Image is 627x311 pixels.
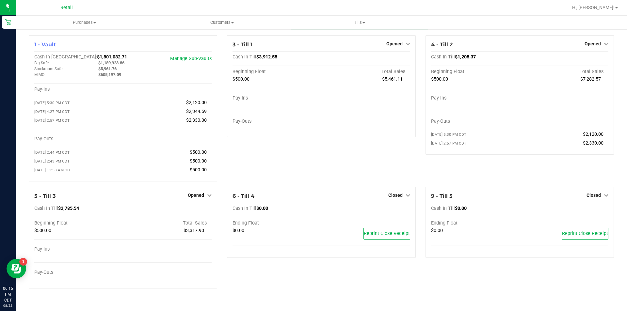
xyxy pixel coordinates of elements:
[190,158,207,164] span: $500.00
[98,66,117,71] span: $5,961.76
[60,5,73,10] span: Retail
[431,220,520,226] div: Ending Float
[431,132,466,137] span: [DATE] 5:30 PM CDT
[562,228,608,240] button: Reprint Close Receipt
[190,167,207,173] span: $500.00
[455,54,476,60] span: $1,205.37
[583,140,603,146] span: $2,330.00
[34,54,97,60] span: Cash In [GEOGRAPHIC_DATA]:
[431,69,520,75] div: Beginning Float
[34,246,123,252] div: Pay-Ins
[19,258,27,266] iframe: Resource center unread badge
[153,20,290,25] span: Customers
[431,206,455,211] span: Cash In Till
[455,206,467,211] span: $0.00
[431,193,453,199] span: 9 - Till 5
[34,61,50,65] span: Big Safe:
[190,149,207,155] span: $500.00
[123,220,212,226] div: Total Sales
[256,206,268,211] span: $0.00
[5,19,11,25] inline-svg: Retail
[98,72,121,77] span: $605,197.09
[585,41,601,46] span: Opened
[16,20,153,25] span: Purchases
[233,54,256,60] span: Cash In Till
[34,118,70,123] span: [DATE] 2:57 PM CDT
[233,206,256,211] span: Cash In Till
[386,41,403,46] span: Opened
[188,193,204,198] span: Opened
[321,69,410,75] div: Total Sales
[587,193,601,198] span: Closed
[233,76,249,82] span: $500.00
[34,101,70,105] span: [DATE] 5:30 PM CDT
[291,16,428,29] a: Tills
[97,54,127,60] span: $1,801,082.71
[572,5,615,10] span: Hi, [PERSON_NAME]!
[431,141,466,146] span: [DATE] 2:57 PM CDT
[233,193,254,199] span: 6 - Till 4
[3,286,13,303] p: 06:15 PM CDT
[34,86,123,92] div: Pay-Ins
[153,16,291,29] a: Customers
[184,228,204,233] span: $3,317.90
[431,54,455,60] span: Cash In Till
[431,95,520,101] div: Pay-Ins
[431,41,453,48] span: 4 - Till 2
[233,228,244,233] span: $0.00
[170,56,212,61] a: Manage Sub-Vaults
[3,303,13,308] p: 08/22
[580,76,601,82] span: $7,282.57
[233,220,321,226] div: Ending Float
[431,118,520,124] div: Pay-Outs
[34,270,123,275] div: Pay-Outs
[98,60,124,65] span: $1,189,923.86
[233,69,321,75] div: Beginning Float
[431,228,443,233] span: $0.00
[34,109,70,114] span: [DATE] 4:27 PM CDT
[233,118,321,124] div: Pay-Outs
[34,228,51,233] span: $500.00
[34,72,45,77] span: MIMO:
[34,41,56,48] span: 1 - Vault
[583,132,603,137] span: $2,120.00
[363,228,410,240] button: Reprint Close Receipt
[34,150,70,155] span: [DATE] 2:44 PM CDT
[16,16,153,29] a: Purchases
[34,159,70,163] span: [DATE] 2:43 PM CDT
[34,67,63,71] span: Stockroom Safe:
[520,69,608,75] div: Total Sales
[233,41,252,48] span: 3 - Till 1
[186,100,207,105] span: $2,120.00
[186,109,207,114] span: $2,344.59
[34,193,56,199] span: 5 - Till 3
[388,193,403,198] span: Closed
[58,206,79,211] span: $2,785.54
[34,206,58,211] span: Cash In Till
[34,136,123,142] div: Pay-Outs
[256,54,277,60] span: $3,912.55
[186,117,207,123] span: $2,330.00
[431,76,448,82] span: $500.00
[562,231,608,236] span: Reprint Close Receipt
[34,168,72,172] span: [DATE] 11:58 AM CDT
[364,231,410,236] span: Reprint Close Receipt
[291,20,428,25] span: Tills
[233,95,321,101] div: Pay-Ins
[382,76,403,82] span: $5,461.11
[7,259,26,278] iframe: Resource center
[34,220,123,226] div: Beginning Float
